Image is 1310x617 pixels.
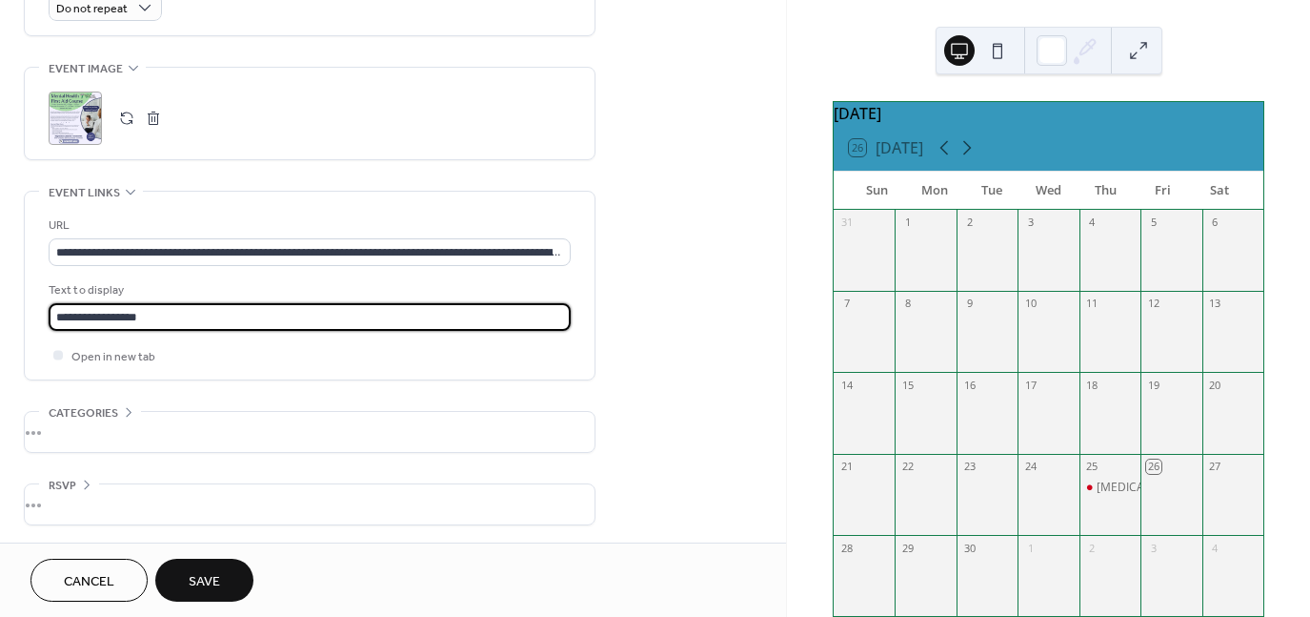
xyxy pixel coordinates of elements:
div: 10 [1023,297,1038,311]
div: 7 [839,297,854,311]
div: 13 [1208,297,1222,311]
div: 20 [1208,378,1222,392]
button: Cancel [30,559,148,602]
span: Event links [49,183,120,203]
div: ••• [25,484,595,524]
div: Fri [1134,172,1191,210]
div: ; [49,92,102,145]
div: Mon [906,172,963,210]
span: Save [189,572,220,592]
div: ••• [25,412,595,452]
div: 2 [962,216,977,230]
div: 4 [1208,541,1222,555]
div: 8 [900,297,915,311]
div: Sun [849,172,906,210]
div: 24 [1023,460,1038,474]
span: Categories [49,403,118,423]
div: 28 [839,541,854,555]
div: 30 [962,541,977,555]
div: [DATE] [834,102,1263,125]
button: Save [155,559,253,602]
div: 5 [1146,216,1160,230]
div: Thu [1077,172,1134,210]
div: 16 [962,378,977,392]
div: 31 [839,216,854,230]
span: RSVP [49,476,76,496]
div: 2 [1085,541,1099,555]
div: 6 [1208,216,1222,230]
div: 11 [1085,297,1099,311]
div: Tue [963,172,1020,210]
span: Event image [49,59,123,79]
div: URL [49,216,567,236]
div: 18 [1085,378,1099,392]
div: 15 [900,378,915,392]
span: Cancel [64,572,114,592]
div: 1 [1023,541,1038,555]
div: 21 [839,460,854,474]
div: 3 [1023,216,1038,230]
div: 27 [1208,460,1222,474]
div: 19 [1146,378,1160,392]
div: 12 [1146,297,1160,311]
div: 25 [1085,460,1099,474]
div: Concussion Session with Kelsi Hilderman [1079,480,1140,496]
div: Text to display [49,280,567,300]
span: Open in new tab [71,347,155,367]
div: 26 [1146,460,1160,474]
div: 1 [900,216,915,230]
div: 9 [962,297,977,311]
div: Sat [1191,172,1248,210]
div: 22 [900,460,915,474]
div: 4 [1085,216,1099,230]
div: 3 [1146,541,1160,555]
div: 14 [839,378,854,392]
div: 23 [962,460,977,474]
div: 17 [1023,378,1038,392]
div: Wed [1020,172,1078,210]
div: 29 [900,541,915,555]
